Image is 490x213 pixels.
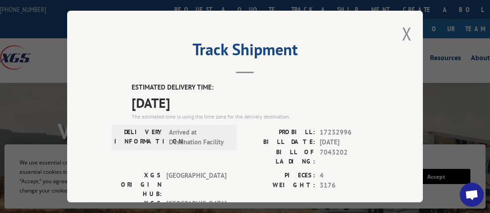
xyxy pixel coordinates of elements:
[320,137,378,147] span: [DATE]
[245,170,315,180] label: PIECES:
[132,82,378,93] label: ESTIMATED DELIVERY TIME:
[245,180,315,191] label: WEIGHT:
[132,92,378,112] span: [DATE]
[245,137,315,147] label: BILL DATE:
[132,112,378,120] div: The estimated time is using the time zone for the delivery destination.
[245,147,315,166] label: BILL OF LADING:
[320,147,378,166] span: 7043202
[112,43,378,60] h2: Track Shipment
[169,127,229,147] span: Arrived at Destination Facility
[112,170,162,198] label: XGS ORIGIN HUB:
[402,22,412,45] button: Close modal
[320,180,378,191] span: 3176
[245,127,315,137] label: PROBILL:
[166,170,226,198] span: [GEOGRAPHIC_DATA]
[114,127,165,147] label: DELIVERY INFORMATION:
[320,170,378,180] span: 4
[320,127,378,137] span: 17232996
[460,183,484,207] div: Open chat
